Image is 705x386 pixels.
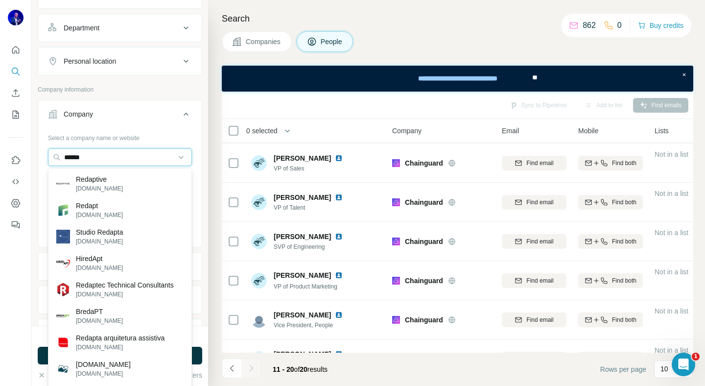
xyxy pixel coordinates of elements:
[583,20,596,31] p: 862
[335,233,343,241] img: LinkedIn logo
[655,190,688,197] span: Not in a list
[76,360,131,369] p: [DOMAIN_NAME]
[8,63,23,80] button: Search
[392,238,400,245] img: Logo of Chainguard
[655,150,688,158] span: Not in a list
[502,313,566,327] button: Find email
[321,37,343,47] span: People
[38,102,202,130] button: Company
[76,316,123,325] p: [DOMAIN_NAME]
[274,232,331,241] span: [PERSON_NAME]
[56,283,70,296] img: Redaptec Technical Consultants
[526,237,553,246] span: Find email
[502,273,566,288] button: Find email
[405,237,443,246] span: Chainguard
[405,197,443,207] span: Chainguard
[335,350,343,358] img: LinkedIn logo
[502,126,519,136] span: Email
[76,264,123,272] p: [DOMAIN_NAME]
[655,346,688,354] span: Not in a list
[655,229,688,237] span: Not in a list
[578,126,598,136] span: Mobile
[273,365,328,373] span: results
[578,195,643,210] button: Find both
[251,234,267,249] img: Avatar
[335,271,343,279] img: LinkedIn logo
[335,154,343,162] img: LinkedIn logo
[392,198,400,206] img: Logo of Chainguard
[56,362,70,376] img: koredaptix.com
[56,336,70,349] img: Redapta arquitetura assistiva
[405,276,443,286] span: Chainguard
[274,321,347,330] span: Vice President, People
[56,177,70,191] img: Redaptive
[294,365,300,373] span: of
[251,273,267,289] img: Avatar
[672,353,695,376] iframe: Intercom live chat
[8,216,23,234] button: Feedback
[335,193,343,201] img: LinkedIn logo
[38,347,202,364] button: Run search
[274,203,347,212] span: VP of Talent
[8,84,23,102] button: Enrich CSV
[38,85,202,94] p: Company information
[638,19,683,32] button: Buy credits
[655,126,669,136] span: Lists
[8,41,23,59] button: Quick start
[76,343,164,352] p: [DOMAIN_NAME]
[274,153,331,163] span: [PERSON_NAME]
[76,201,123,211] p: Redapt
[405,315,443,325] span: Chainguard
[8,173,23,191] button: Use Surfe API
[38,288,202,312] button: HQ location
[8,151,23,169] button: Use Surfe on LinkedIn
[38,255,202,278] button: Industry
[578,352,643,366] button: Find both
[392,159,400,167] img: Logo of Chainguard
[251,194,267,210] img: Avatar
[64,109,93,119] div: Company
[612,237,636,246] span: Find both
[274,283,337,290] span: VP of Product Marketing
[335,311,343,319] img: LinkedIn logo
[300,365,307,373] span: 20
[578,234,643,249] button: Find both
[392,277,400,285] img: Logo of Chainguard
[273,365,294,373] span: 11 - 20
[246,37,282,47] span: Companies
[56,230,70,243] img: Studio Redapta
[222,359,241,378] button: Navigate to previous page
[8,194,23,212] button: Dashboard
[274,193,331,202] span: [PERSON_NAME]
[526,159,553,168] span: Find email
[8,10,23,25] img: Avatar
[251,351,267,367] img: Avatar
[76,237,123,246] p: [DOMAIN_NAME]
[612,159,636,168] span: Find both
[405,158,443,168] span: Chainguard
[392,316,400,324] img: Logo of Chainguard
[526,276,553,285] span: Find email
[502,352,566,366] button: Find email
[56,203,70,217] img: Redapt
[502,195,566,210] button: Find email
[64,56,116,66] div: Personal location
[76,174,123,184] p: Redaptive
[76,307,123,316] p: BredaPT
[76,280,174,290] p: Redaptec Technical Consultants
[222,12,693,25] h4: Search
[578,313,643,327] button: Find both
[612,315,636,324] span: Find both
[76,333,164,343] p: Redapta arquitetura assistiva
[8,106,23,123] button: My lists
[246,126,278,136] span: 0 selected
[56,309,70,323] img: BredaPT
[617,20,622,31] p: 0
[526,198,553,207] span: Find email
[578,273,643,288] button: Find both
[76,290,174,299] p: [DOMAIN_NAME]
[76,369,131,378] p: [DOMAIN_NAME]
[655,307,688,315] span: Not in a list
[251,155,267,171] img: Avatar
